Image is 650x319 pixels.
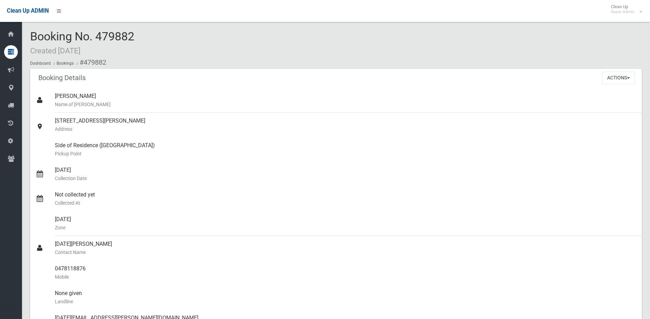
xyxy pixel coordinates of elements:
button: Actions [602,72,635,84]
a: Bookings [57,61,74,66]
small: Zone [55,224,636,232]
div: [DATE][PERSON_NAME] [55,236,636,260]
small: Landline [55,297,636,306]
span: Clean Up ADMIN [7,8,49,14]
a: Dashboard [30,61,51,66]
small: Name of [PERSON_NAME] [55,100,636,109]
small: Collected At [55,199,636,207]
div: Not collected yet [55,187,636,211]
div: 0478118876 [55,260,636,285]
small: Address [55,125,636,133]
li: #479882 [75,56,106,69]
small: Pickup Point [55,150,636,158]
small: Mobile [55,273,636,281]
div: None given [55,285,636,310]
div: [DATE] [55,211,636,236]
span: Booking No. 479882 [30,29,134,56]
span: Clean Up [608,4,641,14]
small: Super Admin [611,9,635,14]
small: Collection Date [55,174,636,182]
small: Created [DATE] [30,46,81,55]
header: Booking Details [30,71,94,85]
div: [DATE] [55,162,636,187]
div: Side of Residence ([GEOGRAPHIC_DATA]) [55,137,636,162]
small: Contact Name [55,248,636,256]
div: [STREET_ADDRESS][PERSON_NAME] [55,113,636,137]
div: [PERSON_NAME] [55,88,636,113]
